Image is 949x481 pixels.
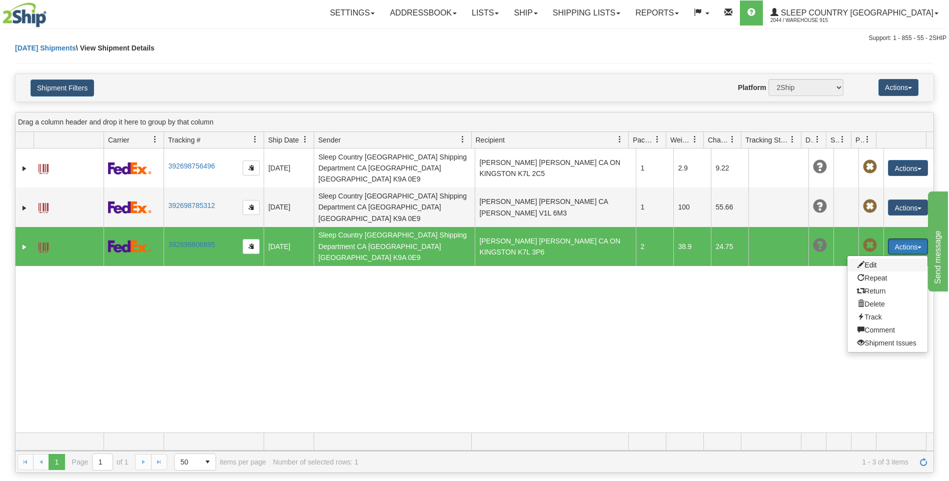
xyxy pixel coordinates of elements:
[365,458,908,466] span: 1 - 3 of 3 items
[855,135,864,145] span: Pickup Status
[778,8,933,17] span: Sleep Country [GEOGRAPHIC_DATA]
[31,79,94,96] button: Shipment Filters
[878,79,918,96] button: Actions
[847,258,927,271] a: Edit
[809,131,826,148] a: Delivery Status filter column settings
[813,199,827,213] span: Unknown
[49,454,65,470] span: Page 1
[318,135,341,145] span: Sender
[76,44,155,52] span: \ View Shipment Details
[108,240,152,252] img: 2 - FedEx Express®
[847,323,927,336] a: Comment
[3,34,946,42] div: Support: 1 - 855 - 55 - 2SHIP
[3,2,47,27] img: logo2044.jpg
[16,112,933,132] div: grid grouping header
[830,135,839,145] span: Shipment Issues
[888,199,928,215] button: Actions
[888,238,928,254] button: Actions
[314,227,475,266] td: Sleep Country [GEOGRAPHIC_DATA] Shipping Department CA [GEOGRAPHIC_DATA] [GEOGRAPHIC_DATA] K9A 0E9
[243,239,260,254] button: Copy to clipboard
[545,0,628,25] a: Shipping lists
[268,135,299,145] span: Ship Date
[174,453,216,470] span: Page sizes drop down
[711,148,748,187] td: 9.22
[506,0,545,25] a: Ship
[915,454,931,470] a: Refresh
[673,227,711,266] td: 38.9
[147,131,164,148] a: Carrier filter column settings
[686,131,703,148] a: Weight filter column settings
[464,0,506,25] a: Lists
[168,135,201,145] span: Tracking #
[628,0,686,25] a: Reports
[243,160,260,175] button: Copy to clipboard
[888,160,928,176] button: Actions
[39,198,49,214] a: Label
[863,160,877,174] span: Pickup Not Assigned
[847,336,927,349] a: Shipment Issues
[708,135,729,145] span: Charge
[863,238,877,252] span: Pickup Not Assigned
[108,162,152,174] img: 2 - FedEx Express®
[20,242,30,252] a: Expand
[39,238,49,254] a: Label
[813,238,827,252] span: Unknown
[475,187,636,226] td: [PERSON_NAME] [PERSON_NAME] CA [PERSON_NAME] V1L 6M3
[649,131,666,148] a: Packages filter column settings
[738,82,766,92] label: Platform
[168,201,215,209] a: 392698785312
[636,227,673,266] td: 2
[926,189,948,291] iframe: chat widget
[168,162,215,170] a: 392698756496
[174,453,266,470] span: items per page
[847,271,927,284] a: Repeat
[314,187,475,226] td: Sleep Country [GEOGRAPHIC_DATA] Shipping Department CA [GEOGRAPHIC_DATA] [GEOGRAPHIC_DATA] K9A 0E9
[784,131,801,148] a: Tracking Status filter column settings
[20,163,30,173] a: Expand
[20,203,30,213] a: Expand
[636,148,673,187] td: 1
[322,0,382,25] a: Settings
[39,159,49,175] a: Label
[475,148,636,187] td: [PERSON_NAME] [PERSON_NAME] CA ON KINGSTON K7L 2C5
[273,458,358,466] div: Number of selected rows: 1
[633,135,654,145] span: Packages
[847,297,927,310] a: Delete shipment
[108,135,130,145] span: Carrier
[813,160,827,174] span: Unknown
[93,454,113,470] input: Page 1
[863,199,877,213] span: Pickup Not Assigned
[382,0,464,25] a: Addressbook
[168,240,215,248] a: 392698806895
[314,148,475,187] td: Sleep Country [GEOGRAPHIC_DATA] Shipping Department CA [GEOGRAPHIC_DATA] [GEOGRAPHIC_DATA] K9A 0E9
[859,131,876,148] a: Pickup Status filter column settings
[247,131,264,148] a: Tracking # filter column settings
[711,227,748,266] td: 24.75
[108,201,152,213] img: 2 - FedEx Express®
[264,227,314,266] td: [DATE]
[611,131,628,148] a: Recipient filter column settings
[770,15,845,25] span: 2044 / Warehouse 915
[834,131,851,148] a: Shipment Issues filter column settings
[636,187,673,226] td: 1
[297,131,314,148] a: Ship Date filter column settings
[264,148,314,187] td: [DATE]
[711,187,748,226] td: 55.66
[724,131,741,148] a: Charge filter column settings
[673,148,711,187] td: 2.9
[670,135,691,145] span: Weight
[200,454,216,470] span: select
[264,187,314,226] td: [DATE]
[181,457,194,467] span: 50
[763,0,946,25] a: Sleep Country [GEOGRAPHIC_DATA] 2044 / Warehouse 915
[847,310,927,323] a: Track
[454,131,471,148] a: Sender filter column settings
[243,200,260,215] button: Copy to clipboard
[847,284,927,297] a: Return
[8,6,93,18] div: Send message
[476,135,505,145] span: Recipient
[475,227,636,266] td: [PERSON_NAME] [PERSON_NAME] CA ON KINGSTON K7L 3P6
[805,135,814,145] span: Delivery Status
[72,453,129,470] span: Page of 1
[15,44,76,52] a: [DATE] Shipments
